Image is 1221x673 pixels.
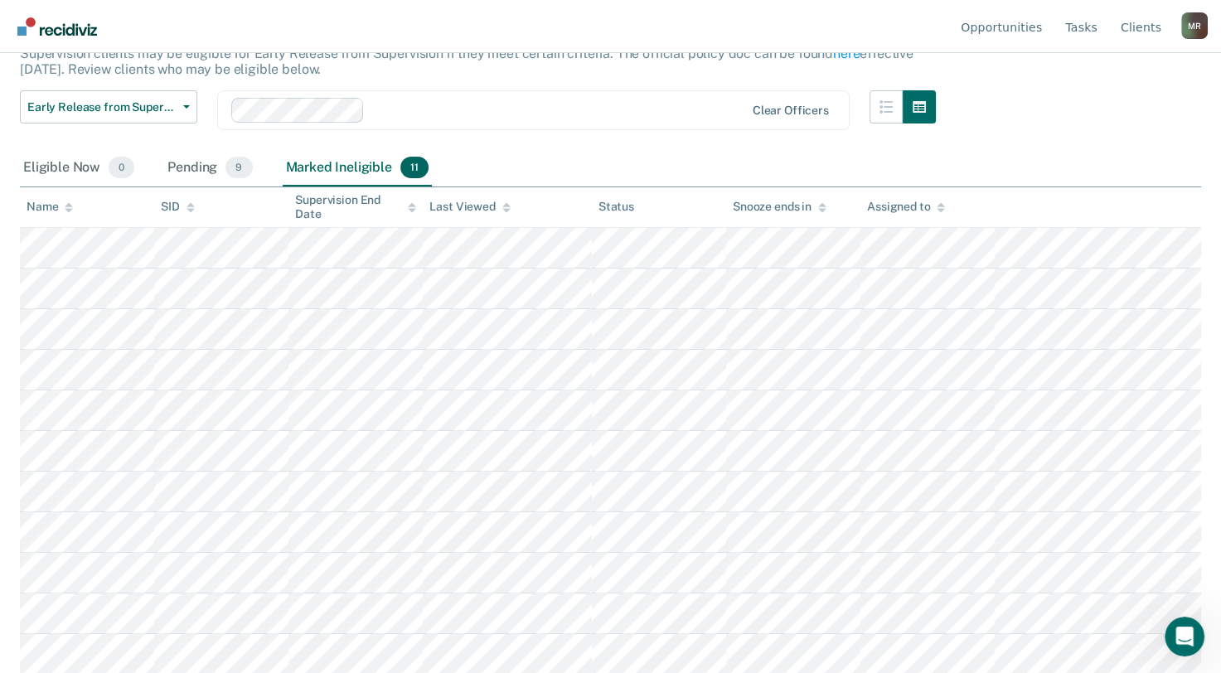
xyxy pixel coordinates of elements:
a: here [833,46,860,61]
div: Snooze ends in [733,200,826,214]
span: 11 [400,157,429,178]
span: Early Release from Supervision [27,100,177,114]
p: Supervision clients may be eligible for Early Release from Supervision if they meet certain crite... [20,46,913,77]
span: 0 [109,157,134,178]
div: SID [161,200,195,214]
div: Last Viewed [429,200,510,214]
div: Eligible Now0 [20,150,138,186]
div: Pending9 [164,150,255,186]
div: Supervision End Date [295,193,416,221]
div: Status [598,200,634,214]
span: 9 [225,157,252,178]
div: Marked Ineligible11 [283,150,432,186]
div: Assigned to [867,200,945,214]
button: Profile dropdown button [1181,12,1208,39]
div: Name [27,200,73,214]
img: Recidiviz [17,17,97,36]
button: Early Release from Supervision [20,90,197,123]
div: M R [1181,12,1208,39]
div: Clear officers [753,104,829,118]
iframe: Intercom live chat [1165,617,1204,656]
